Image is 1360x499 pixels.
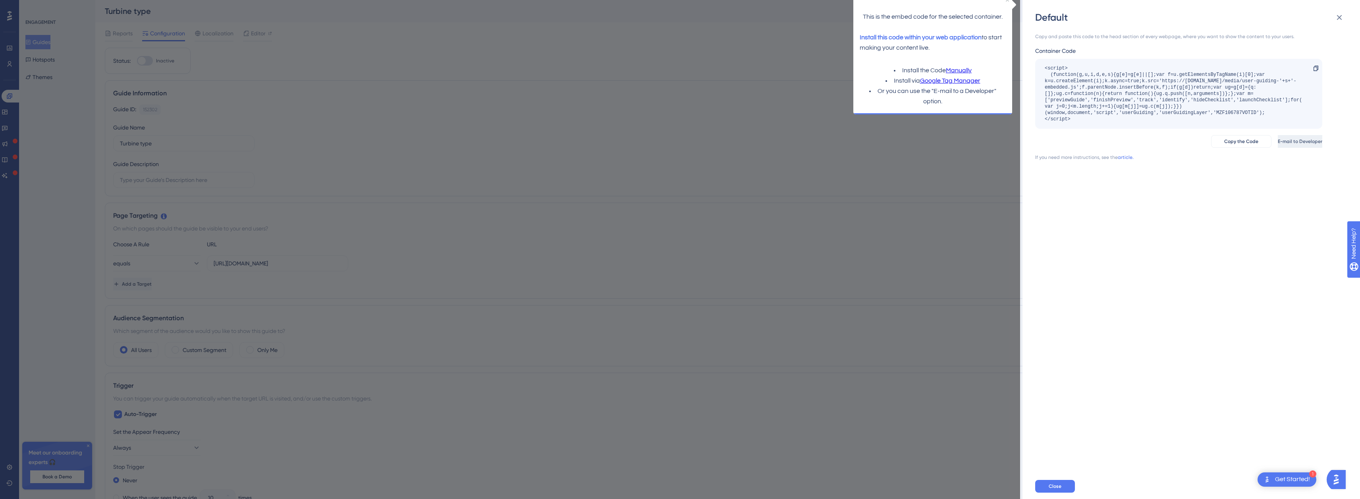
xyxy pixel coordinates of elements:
img: launcher-image-alternative-text [1262,475,1272,484]
button: Copy the Code [1211,135,1271,148]
div: Container Code [1035,46,1322,56]
p: This is the embed code for the selected container. [14,25,160,35]
a: Google Tag Manager [75,89,135,99]
div: Default [1035,11,1349,24]
div: Close Preview [160,11,164,14]
div: Get Started! [1275,475,1310,484]
div: 1 [1309,470,1316,478]
button: E-mail to Developer [1278,135,1322,148]
div: Open Get Started! checklist, remaining modules: 1 [1258,472,1316,487]
a: Manually [100,78,126,89]
div: Copy and paste this code to the head section of every webpage, where you want to show the content... [1035,33,1322,40]
span: Close [1049,483,1061,489]
li: Install via [14,89,160,99]
p: to start making your content live. [14,45,160,66]
li: Install the Code [14,78,160,89]
div: <script> (function(g,u,i,d,e,s){g[e]=g[e]||[];var f=u.getElementsByTagName(i)[0];var k=u.createEl... [1045,65,1305,122]
span: Install this code within your web application [14,47,136,53]
span: E-mail to Developer [1278,138,1322,145]
iframe: UserGuiding AI Assistant Launcher [1327,468,1350,491]
div: If you need more instructions, see the [1035,154,1118,161]
button: Close [1035,480,1075,493]
span: Need Help? [19,2,50,12]
li: Or you can use the "E-mail to a Developer" option. [14,99,160,120]
span: Copy the Code [1224,138,1258,145]
a: article. [1118,154,1134,161]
